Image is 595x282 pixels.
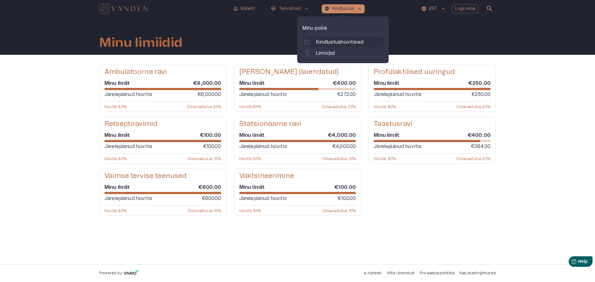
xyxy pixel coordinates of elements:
[241,6,255,12] p: Esileht
[239,119,302,128] h5: Statsionaarne ravi
[193,80,221,87] h6: €6,000.00
[452,4,479,13] button: Logi välja
[268,4,312,13] button: ecg_heartTervishoidkeyboard_arrow_down
[333,80,356,87] h6: €400.00
[239,184,265,191] h6: Minu limiit
[302,24,384,32] p: Minu poliis
[374,156,396,161] p: Hüvitis : 80 %
[374,143,421,150] p: Järelejäänud hüvitis
[233,6,238,11] span: home
[239,132,265,139] h6: Minu limiit
[324,6,330,11] span: health_and_safety
[198,184,221,191] h6: €600.00
[374,132,399,139] h6: Minu limiit
[420,271,455,275] a: Privaatsuspoliitika
[337,91,356,98] p: €272.00
[239,67,339,76] h5: [PERSON_NAME] (laiendatud)
[322,104,356,109] p: Omavastutus : 20 %
[104,67,167,76] h5: Ambulatoorne ravi
[104,91,152,98] p: Järelejäänud hüvitis
[239,91,287,98] p: Järelejäänud hüvitis
[322,4,365,13] button: health_and_safetyKindlustuskeyboard_arrow_up
[456,156,491,161] p: Omavastutus : 20 %
[104,104,126,109] p: Hüvitis : 80 %
[328,132,356,139] h6: €4,000.00
[374,80,399,87] h6: Minu limiit
[322,208,356,213] p: Omavastutus : 10 %
[547,254,595,271] iframe: Help widget launcher
[239,208,261,213] p: Hüvitis : 90 %
[104,143,152,150] p: Järelejäänud hüvitis
[104,195,152,202] p: Järelejäänud hüvitis
[104,132,130,139] h6: Minu limiit
[316,38,364,46] p: Kindlustushüvitised
[332,143,356,150] p: €4,000.00
[271,6,276,11] span: ecg_heart
[99,4,228,13] a: Navigate to homepage
[471,91,491,98] p: €250.00
[104,80,130,87] h6: Minu limiit
[239,195,287,202] p: Järelejäänud hüvitis
[357,6,362,11] span: keyboard_arrow_up
[187,208,221,213] p: Omavastutus : 10 %
[486,5,493,12] span: search
[230,4,258,13] button: homeEsileht
[364,271,381,275] a: e-Apteek
[239,80,265,87] h6: Minu limiit
[279,6,301,12] p: Tervishoid
[337,195,356,202] p: €100.00
[332,6,355,12] p: Kindlustus
[322,156,356,161] p: Omavastutus : 10 %
[104,208,126,213] p: Hüvitis : 90 %
[334,184,356,191] h6: €100.00
[239,143,287,150] p: Järelejäänud hüvitis
[200,132,221,139] h6: €100.00
[460,271,496,275] a: Kasutustingimused
[455,6,476,12] p: Logi välja
[104,171,187,180] h5: Vaimse tervise teenused
[239,104,261,109] p: Hüvitis : 80 %
[104,184,130,191] h6: Minu limiit
[303,50,311,57] span: labs
[203,143,221,150] p: €100.00
[99,4,148,14] img: Vanden logo
[99,36,183,50] h1: Minu limiidid
[429,6,438,12] p: EST
[303,38,311,46] span: calendar_add_on
[104,119,157,128] h5: Retseptiravimid
[456,104,491,109] p: Omavastutus : 20 %
[239,156,261,161] p: Hüvitis : 90 %
[303,38,382,46] a: calendar_add_onKindlustushüvitised
[420,4,447,13] button: EST
[104,156,126,161] p: Hüvitis : 90 %
[468,80,491,87] h6: €250.00
[468,132,491,139] h6: €400.00
[187,156,221,161] p: Omavastutus : 10 %
[374,119,412,128] h5: Taastusravi
[202,195,221,202] p: €600.00
[99,271,122,276] p: Powered by
[374,67,455,76] h5: Profülaktilised uuringud
[387,271,415,276] p: Võta ühendust
[483,2,496,15] button: open search modal
[471,143,491,150] p: €364.00
[239,171,294,180] h5: Vaktsineerimine
[303,50,382,57] a: labsLimiidid
[197,91,221,98] p: €6,000.00
[374,91,421,98] p: Järelejäänud hüvitis
[304,6,309,11] span: keyboard_arrow_down
[187,104,221,109] p: Omavastutus : 20 %
[374,104,396,109] p: Hüvitis : 80 %
[316,50,335,57] p: Limiidid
